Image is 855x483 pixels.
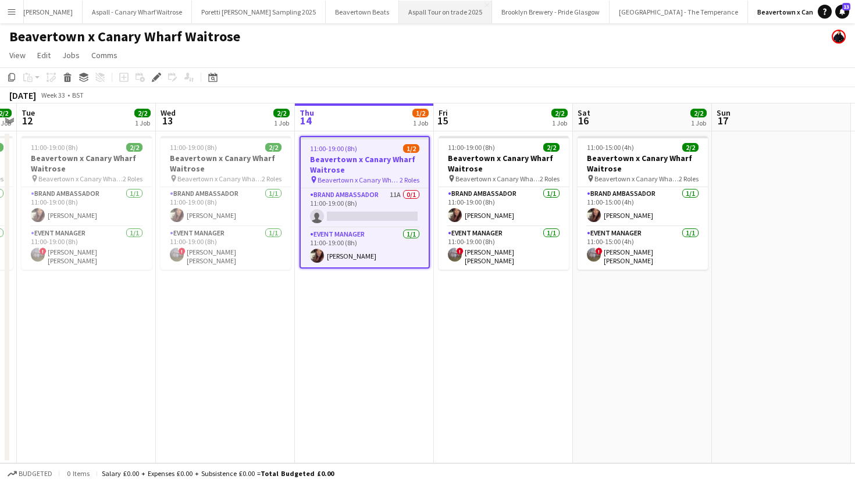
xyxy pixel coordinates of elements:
[126,143,142,152] span: 2/2
[715,114,731,127] span: 17
[134,109,151,117] span: 2/2
[437,114,448,127] span: 15
[161,136,291,270] app-job-card: 11:00-19:00 (8h)2/2Beavertown x Canary Wharf Waitrose Beavertown x Canary Wharf Waitrose2 RolesBr...
[22,187,152,227] app-card-role: Brand Ambassador1/111:00-19:00 (8h)[PERSON_NAME]
[265,143,282,152] span: 2/2
[492,1,610,23] button: Brooklyn Brewery - Pride Glasgow
[587,143,634,152] span: 11:00-15:00 (4h)
[64,469,92,478] span: 0 items
[22,227,152,270] app-card-role: Event Manager1/111:00-19:00 (8h)![PERSON_NAME] [PERSON_NAME]
[578,136,708,270] app-job-card: 11:00-15:00 (4h)2/2Beavertown x Canary Wharf Waitrose Beavertown x Canary Wharf Waitrose2 RolesBr...
[179,248,186,255] span: !
[691,119,706,127] div: 1 Job
[298,114,314,127] span: 14
[540,174,560,183] span: 2 Roles
[301,188,429,228] app-card-role: Brand Ambassador11A0/111:00-19:00 (8h)
[300,136,430,269] app-job-card: 11:00-19:00 (8h)1/2Beavertown x Canary Wharf Waitrose Beavertown x Canary Wharf Waitrose2 RolesBr...
[33,48,55,63] a: Edit
[318,176,400,184] span: Beavertown x Canary Wharf Waitrose
[403,144,419,153] span: 1/2
[9,90,36,101] div: [DATE]
[682,143,699,152] span: 2/2
[274,119,289,127] div: 1 Job
[439,153,569,174] h3: Beavertown x Canary Wharf Waitrose
[610,1,748,23] button: [GEOGRAPHIC_DATA] - The Temperance
[578,227,708,270] app-card-role: Event Manager1/111:00-15:00 (4h)![PERSON_NAME] [PERSON_NAME]
[20,114,35,127] span: 12
[399,1,492,23] button: Aspall Tour on trade 2025
[22,136,152,270] app-job-card: 11:00-19:00 (8h)2/2Beavertown x Canary Wharf Waitrose Beavertown x Canary Wharf Waitrose2 RolesBr...
[123,174,142,183] span: 2 Roles
[596,248,603,255] span: !
[38,174,123,183] span: Beavertown x Canary Wharf Waitrose
[5,48,30,63] a: View
[576,114,590,127] span: 16
[301,228,429,267] app-card-role: Event Manager1/111:00-19:00 (8h)[PERSON_NAME]
[14,1,83,23] button: [PERSON_NAME]
[551,109,568,117] span: 2/2
[72,91,84,99] div: BST
[400,176,419,184] span: 2 Roles
[87,48,122,63] a: Comms
[594,174,679,183] span: Beavertown x Canary Wharf Waitrose
[161,108,176,118] span: Wed
[578,153,708,174] h3: Beavertown x Canary Wharf Waitrose
[161,227,291,270] app-card-role: Event Manager1/111:00-19:00 (8h)![PERSON_NAME] [PERSON_NAME]
[262,174,282,183] span: 2 Roles
[83,1,192,23] button: Aspall - Canary Wharf Waitrose
[40,248,47,255] span: !
[161,187,291,227] app-card-role: Brand Ambassador1/111:00-19:00 (8h)[PERSON_NAME]
[717,108,731,118] span: Sun
[578,187,708,227] app-card-role: Brand Ambassador1/111:00-15:00 (4h)[PERSON_NAME]
[413,119,428,127] div: 1 Job
[91,50,117,60] span: Comms
[448,143,495,152] span: 11:00-19:00 (8h)
[439,227,569,270] app-card-role: Event Manager1/111:00-19:00 (8h)![PERSON_NAME] [PERSON_NAME]
[261,469,334,478] span: Total Budgeted £0.00
[301,154,429,175] h3: Beavertown x Canary Wharf Waitrose
[159,114,176,127] span: 13
[37,50,51,60] span: Edit
[58,48,84,63] a: Jobs
[439,108,448,118] span: Fri
[300,108,314,118] span: Thu
[192,1,326,23] button: Poretti [PERSON_NAME] Sampling 2025
[578,108,590,118] span: Sat
[690,109,707,117] span: 2/2
[22,153,152,174] h3: Beavertown x Canary Wharf Waitrose
[38,91,67,99] span: Week 33
[6,467,54,480] button: Budgeted
[62,50,80,60] span: Jobs
[9,28,240,45] h1: Beavertown x Canary Wharf Waitrose
[170,143,217,152] span: 11:00-19:00 (8h)
[177,174,262,183] span: Beavertown x Canary Wharf Waitrose
[326,1,399,23] button: Beavertown Beats
[835,5,849,19] a: 13
[679,174,699,183] span: 2 Roles
[543,143,560,152] span: 2/2
[161,153,291,174] h3: Beavertown x Canary Wharf Waitrose
[102,469,334,478] div: Salary £0.00 + Expenses £0.00 + Subsistence £0.00 =
[310,144,357,153] span: 11:00-19:00 (8h)
[19,470,52,478] span: Budgeted
[22,108,35,118] span: Tue
[439,136,569,270] app-job-card: 11:00-19:00 (8h)2/2Beavertown x Canary Wharf Waitrose Beavertown x Canary Wharf Waitrose2 RolesBr...
[552,119,567,127] div: 1 Job
[457,248,464,255] span: !
[9,50,26,60] span: View
[842,3,850,10] span: 13
[412,109,429,117] span: 1/2
[135,119,150,127] div: 1 Job
[273,109,290,117] span: 2/2
[832,30,846,44] app-user-avatar: Danielle Ferguson
[31,143,78,152] span: 11:00-19:00 (8h)
[455,174,540,183] span: Beavertown x Canary Wharf Waitrose
[439,187,569,227] app-card-role: Brand Ambassador1/111:00-19:00 (8h)[PERSON_NAME]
